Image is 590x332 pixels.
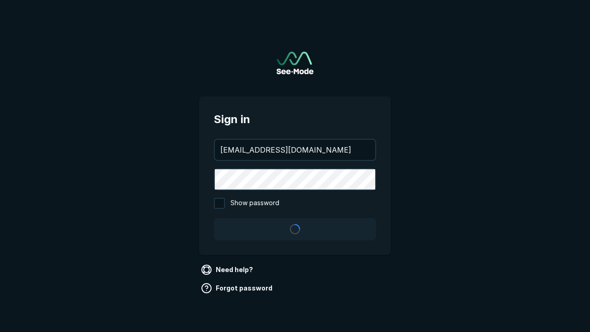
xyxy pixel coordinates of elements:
a: Go to sign in [277,52,313,74]
span: Sign in [214,111,376,128]
a: Forgot password [199,281,276,296]
input: your@email.com [215,140,375,160]
span: Show password [230,198,279,209]
img: See-Mode Logo [277,52,313,74]
a: Need help? [199,262,257,277]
